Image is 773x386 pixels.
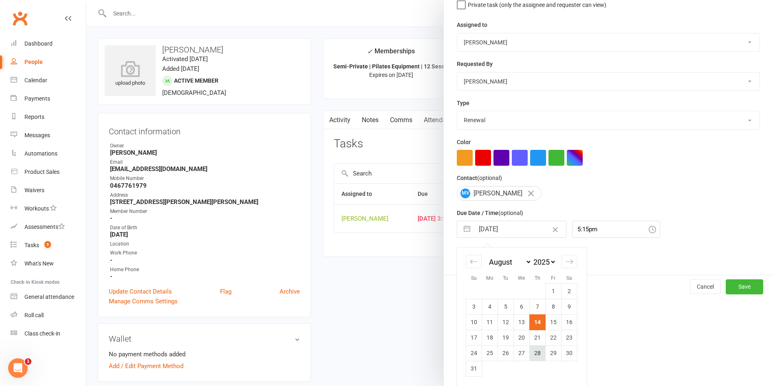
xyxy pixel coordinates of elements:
td: Friday, August 8, 2025 [546,299,562,314]
small: Fr [551,275,555,281]
td: Monday, August 18, 2025 [482,330,498,345]
td: Wednesday, August 20, 2025 [514,330,530,345]
label: Type [457,99,469,107]
td: Saturday, August 30, 2025 [562,345,577,361]
small: Th [535,275,540,281]
div: Roll call [24,312,44,318]
td: Friday, August 29, 2025 [546,345,562,361]
a: General attendance kiosk mode [11,288,86,306]
div: Class check-in [24,330,60,337]
div: Automations [24,150,57,157]
div: Move forward to switch to the next month. [562,255,577,268]
small: Mo [486,275,493,281]
span: MV [460,189,470,198]
td: Selected. Thursday, August 14, 2025 [530,314,546,330]
label: Due Date / Time [457,208,523,217]
label: Requested By [457,59,493,68]
a: Clubworx [10,8,30,29]
span: 5 [44,241,51,248]
a: Reports [11,108,86,126]
td: Friday, August 15, 2025 [546,314,562,330]
div: Product Sales [24,169,59,175]
small: We [518,275,525,281]
td: Tuesday, August 26, 2025 [498,345,514,361]
a: Product Sales [11,163,86,181]
a: Payments [11,90,86,108]
div: What's New [24,260,54,267]
small: Tu [503,275,508,281]
a: Workouts [11,200,86,218]
td: Sunday, August 10, 2025 [466,314,482,330]
td: Saturday, August 23, 2025 [562,330,577,345]
a: Waivers [11,181,86,200]
div: Workouts [24,205,49,212]
div: Move backward to switch to the previous month. [466,255,482,268]
td: Sunday, August 31, 2025 [466,361,482,376]
small: Su [471,275,477,281]
td: Monday, August 11, 2025 [482,314,498,330]
div: Assessments [24,224,65,230]
div: Waivers [24,187,44,193]
small: (optional) [477,175,502,181]
td: Tuesday, August 19, 2025 [498,330,514,345]
td: Friday, August 22, 2025 [546,330,562,345]
td: Monday, August 25, 2025 [482,345,498,361]
div: Reports [24,114,44,120]
div: General attendance [24,294,74,300]
a: Automations [11,145,86,163]
label: Email preferences [457,246,504,254]
td: Friday, August 1, 2025 [546,283,562,299]
td: Wednesday, August 27, 2025 [514,345,530,361]
td: Wednesday, August 13, 2025 [514,314,530,330]
label: Assigned to [457,20,487,29]
td: Tuesday, August 12, 2025 [498,314,514,330]
td: Saturday, August 16, 2025 [562,314,577,330]
a: Tasks 5 [11,236,86,254]
td: Sunday, August 3, 2025 [466,299,482,314]
label: Contact [457,173,502,182]
a: What's New [11,254,86,273]
div: People [24,59,43,65]
div: Tasks [24,242,39,248]
td: Wednesday, August 6, 2025 [514,299,530,314]
td: Monday, August 4, 2025 [482,299,498,314]
small: (optional) [498,210,523,216]
a: Assessments [11,218,86,236]
td: Thursday, August 21, 2025 [530,330,546,345]
td: Thursday, August 28, 2025 [530,345,546,361]
a: Messages [11,126,86,145]
a: Roll call [11,306,86,325]
div: Messages [24,132,50,138]
a: Calendar [11,71,86,90]
td: Saturday, August 9, 2025 [562,299,577,314]
a: Class kiosk mode [11,325,86,343]
a: People [11,53,86,71]
div: Dashboard [24,40,53,47]
td: Sunday, August 24, 2025 [466,345,482,361]
div: Calendar [24,77,47,83]
button: Save [726,279,763,294]
td: Tuesday, August 5, 2025 [498,299,514,314]
td: Sunday, August 17, 2025 [466,330,482,345]
div: [PERSON_NAME] [457,186,542,201]
td: Saturday, August 2, 2025 [562,283,577,299]
button: Cancel [690,279,721,294]
div: Calendar [457,248,586,386]
label: Color [457,138,471,147]
small: Sa [566,275,572,281]
button: Clear Date [548,222,562,237]
div: Payments [24,95,50,102]
iframe: Intercom live chat [8,358,28,378]
td: Thursday, August 7, 2025 [530,299,546,314]
a: Dashboard [11,35,86,53]
span: 1 [25,358,31,365]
